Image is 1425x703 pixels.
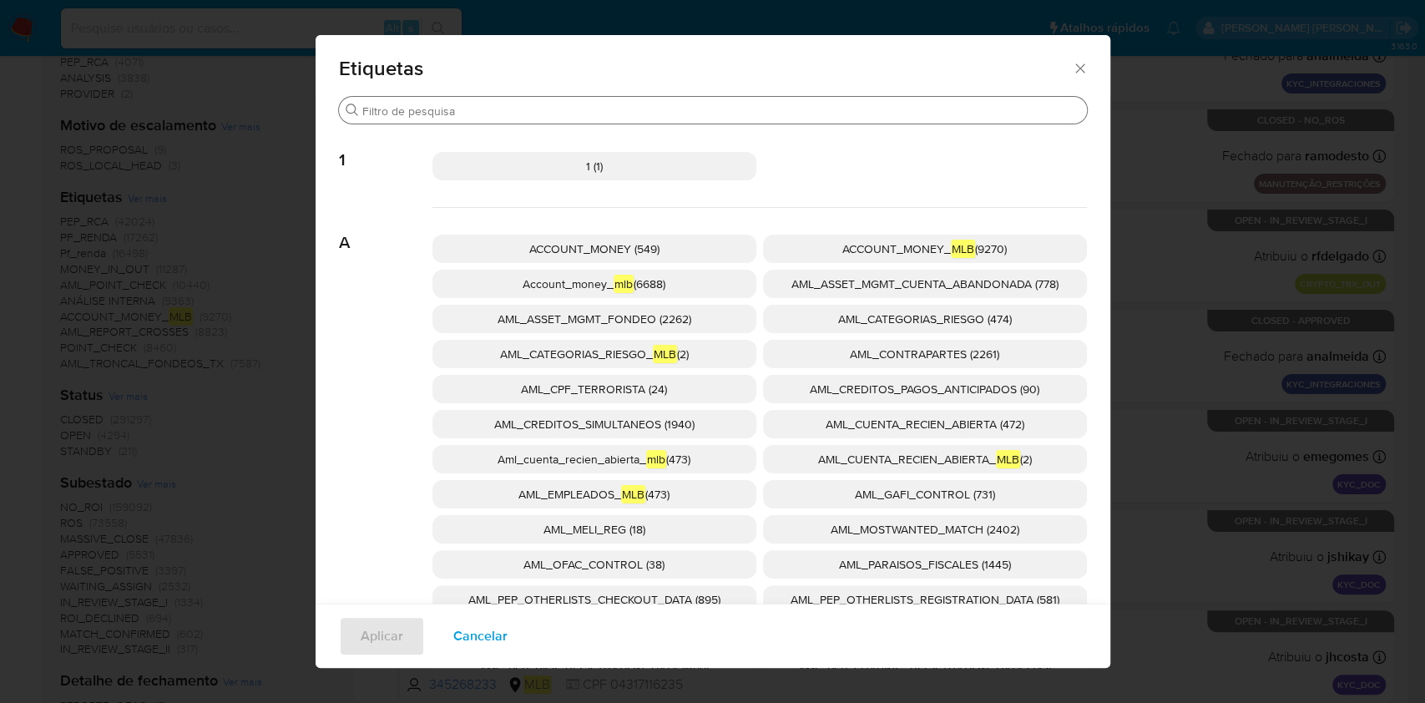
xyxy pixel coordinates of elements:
[855,486,995,503] span: AML_GAFI_CONTROL (731)
[831,521,1019,538] span: AML_MOSTWANTED_MATCH (2402)
[763,515,1087,544] div: AML_MOSTWANTED_MATCH (2402)
[810,381,1039,397] span: AML_CREDITOS_PAGOS_ANTICIPADOS (90)
[1072,60,1087,75] button: Fechar
[362,104,1080,119] input: Filtro de pesquisa
[543,521,645,538] span: AML_MELI_REG (18)
[432,152,756,180] div: 1 (1)
[763,270,1087,298] div: AML_ASSET_MGMT_CUENTA_ABANDONADA (778)
[432,305,756,333] div: AML_ASSET_MGMT_FONDEO (2262)
[432,515,756,544] div: AML_MELI_REG (18)
[521,381,667,397] span: AML_CPF_TERRORISTA (24)
[453,618,508,655] span: Cancelar
[432,235,756,263] div: ACCOUNT_MONEY (549)
[763,550,1087,579] div: AML_PARAISOS_FISCALES (1445)
[951,240,975,258] em: MLB
[996,450,1020,468] em: MLB
[763,375,1087,403] div: AML_CREDITOS_PAGOS_ANTICIPADOS (90)
[791,276,1059,292] span: AML_ASSET_MGMT_CUENTA_ABANDONADA (778)
[339,58,1073,78] span: Etiquetas
[432,270,756,298] div: Account_money_mlb(6688)
[842,240,1007,258] span: ACCOUNT_MONEY_ (9270)
[498,311,691,327] span: AML_ASSET_MGMT_FONDEO (2262)
[529,240,659,257] span: ACCOUNT_MONEY (549)
[763,585,1087,614] div: AML_PEP_OTHERLISTS_REGISTRATION_DATA (581)
[432,616,529,656] button: Cancelar
[432,410,756,438] div: AML_CREDITOS_SIMULTANEOS (1940)
[494,416,695,432] span: AML_CREDITOS_SIMULTANEOS (1940)
[791,591,1059,608] span: AML_PEP_OTHERLISTS_REGISTRATION_DATA (581)
[763,340,1087,368] div: AML_CONTRAPARTES (2261)
[826,416,1024,432] span: AML_CUENTA_RECIEN_ABIERTA (472)
[839,556,1011,573] span: AML_PARAISOS_FISCALES (1445)
[523,556,664,573] span: AML_OFAC_CONTROL (38)
[763,305,1087,333] div: AML_CATEGORIAS_RIESGO (474)
[432,340,756,368] div: AML_CATEGORIAS_RIESGO_MLB(2)
[432,480,756,508] div: AML_EMPLEADOS_MLB(473)
[339,208,432,253] span: A
[646,450,666,468] em: mlb
[586,158,603,174] span: 1 (1)
[621,485,645,503] em: MLB
[346,104,359,117] button: Buscar
[432,585,756,614] div: AML_PEP_OTHERLISTS_CHECKOUT_DATA (895)
[339,125,432,170] span: 1
[850,346,999,362] span: AML_CONTRAPARTES (2261)
[518,485,670,503] span: AML_EMPLEADOS_ (473)
[763,445,1087,473] div: AML_CUENTA_RECIEN_ABIERTA_MLB(2)
[468,591,720,608] span: AML_PEP_OTHERLISTS_CHECKOUT_DATA (895)
[614,275,634,293] em: mlb
[763,410,1087,438] div: AML_CUENTA_RECIEN_ABIERTA (472)
[838,311,1012,327] span: AML_CATEGORIAS_RIESGO (474)
[432,375,756,403] div: AML_CPF_TERRORISTA (24)
[763,480,1087,508] div: AML_GAFI_CONTROL (731)
[523,275,665,293] span: Account_money_ (6688)
[763,235,1087,263] div: ACCOUNT_MONEY_MLB(9270)
[432,550,756,579] div: AML_OFAC_CONTROL (38)
[818,450,1032,468] span: AML_CUENTA_RECIEN_ABIERTA_ (2)
[498,450,690,468] span: Aml_cuenta_recien_abierta_ (473)
[500,345,689,363] span: AML_CATEGORIAS_RIESGO_ (2)
[653,345,677,363] em: MLB
[432,445,756,473] div: Aml_cuenta_recien_abierta_mlb(473)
